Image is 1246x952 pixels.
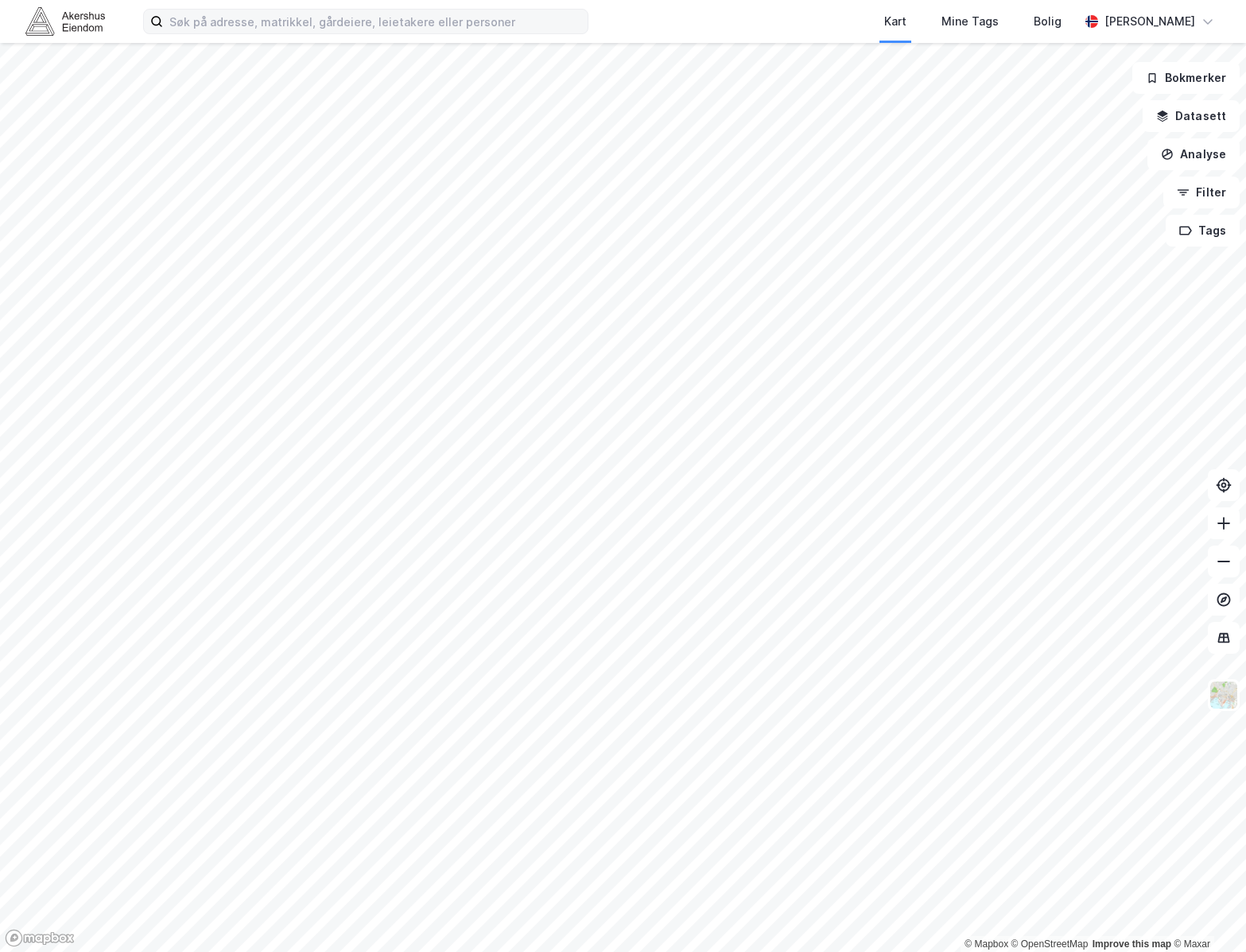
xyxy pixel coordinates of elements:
[1011,938,1089,950] a: OpenStreetMap
[1166,215,1240,247] button: Tags
[884,12,906,31] div: Kart
[1209,680,1239,710] img: Z
[1093,938,1171,950] a: Improve this map
[1163,177,1240,208] button: Filter
[1166,876,1246,952] iframe: Chat Widget
[1104,12,1195,31] div: [PERSON_NAME]
[1147,138,1240,170] button: Analyse
[1132,62,1240,94] button: Bokmerker
[1034,12,1062,31] div: Bolig
[163,10,588,33] input: Søk på adresse, matrikkel, gårdeiere, leietakere eller personer
[25,7,105,35] img: akershus-eiendom-logo.9091f326c980b4bce74ccdd9f866810c.svg
[1143,100,1240,132] button: Datasett
[965,938,1008,950] a: Mapbox
[5,929,75,947] a: Mapbox homepage
[1166,876,1246,952] div: Kontrollprogram for chat
[941,12,999,31] div: Mine Tags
